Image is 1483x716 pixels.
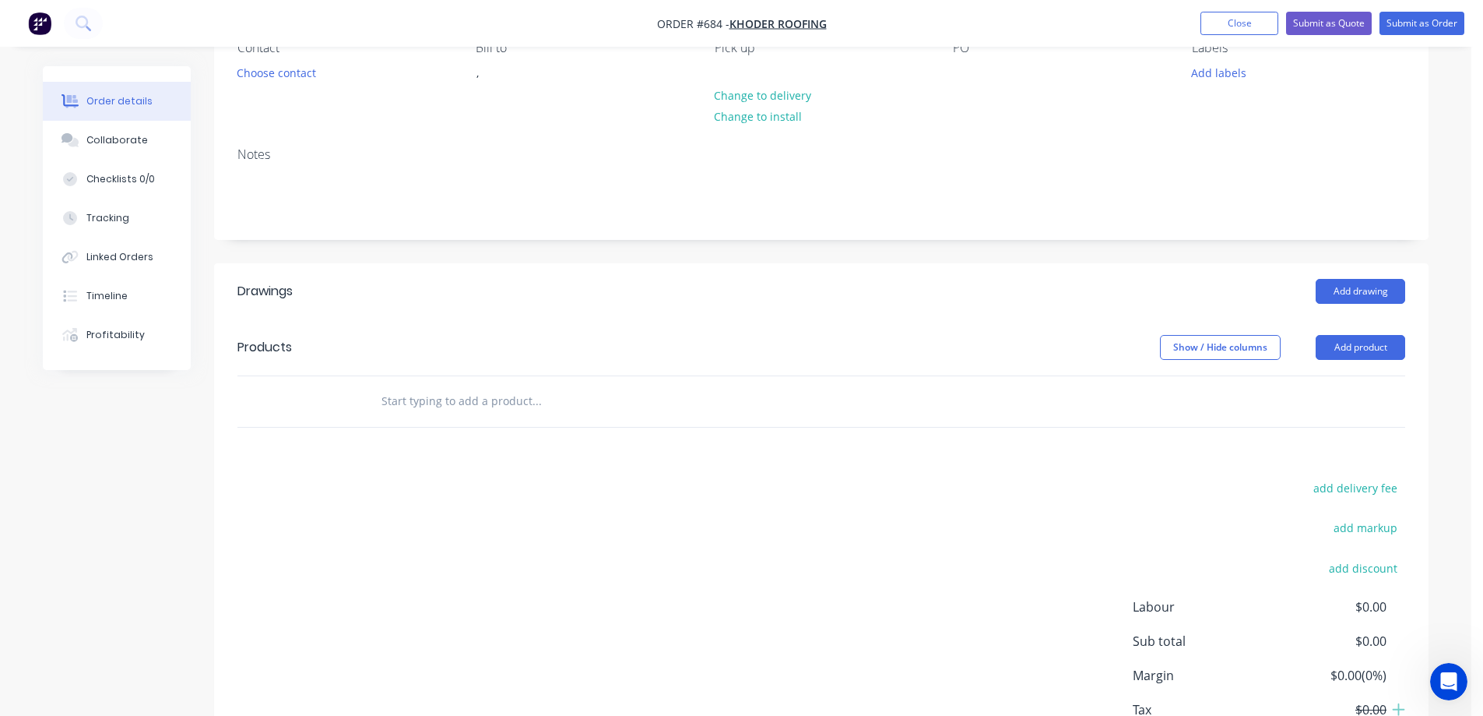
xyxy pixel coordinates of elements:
button: Timeline [43,277,191,316]
div: Pick up [715,41,928,55]
button: Tracking [43,199,191,238]
button: Submit as Order [1379,12,1464,35]
input: Start typing to add a product... [381,386,692,417]
div: Labels [1192,41,1405,55]
span: $0.00 ( 0 %) [1271,666,1386,685]
span: $0.00 [1271,598,1386,616]
span: Labour [1133,598,1271,616]
span: Order #684 - [657,16,729,31]
div: , [463,62,619,111]
button: Add labels [1183,62,1254,83]
button: Close [1200,12,1278,35]
button: Checklists 0/0 [43,160,191,199]
div: Bill to [476,41,689,55]
span: $0.00 [1271,632,1386,651]
span: Sub total [1133,632,1271,651]
span: Margin [1133,666,1271,685]
div: Collaborate [86,133,148,147]
button: Change to delivery [706,84,820,105]
div: Notes [237,147,1405,162]
iframe: Intercom live chat [1430,663,1467,700]
button: Add product [1316,335,1405,360]
button: Add drawing [1316,279,1405,304]
div: Order details [86,94,153,108]
button: Linked Orders [43,238,191,277]
button: Submit as Quote [1286,12,1372,35]
button: Profitability [43,316,191,354]
div: Products [237,338,292,357]
button: Show / Hide columns [1160,335,1281,360]
div: Drawings [237,282,293,301]
button: Choose contact [229,62,325,83]
div: Tracking [86,211,129,225]
div: Checklists 0/0 [86,172,155,186]
div: Timeline [86,289,128,303]
button: Collaborate [43,121,191,160]
img: Factory [28,12,51,35]
div: , [476,62,606,84]
button: add markup [1325,517,1405,538]
div: PO [953,41,1166,55]
a: Khoder roofing [729,16,827,31]
div: Profitability [86,328,145,342]
button: add discount [1320,557,1405,578]
div: Contact [237,41,451,55]
div: Linked Orders [86,250,153,264]
button: Order details [43,82,191,121]
button: Change to install [706,106,810,127]
button: add delivery fee [1305,478,1405,499]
